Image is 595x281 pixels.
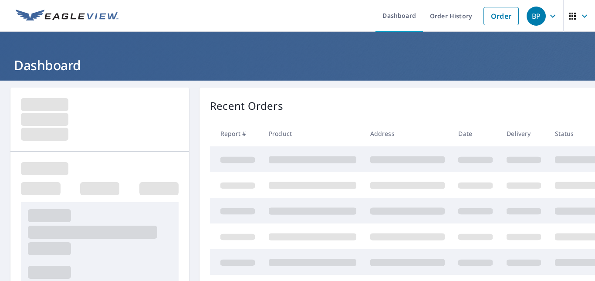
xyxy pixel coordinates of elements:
p: Recent Orders [210,98,283,114]
img: EV Logo [16,10,118,23]
th: Report # [210,121,262,146]
th: Address [363,121,452,146]
th: Date [451,121,500,146]
th: Delivery [500,121,548,146]
a: Order [483,7,519,25]
h1: Dashboard [10,56,585,74]
div: BP [527,7,546,26]
th: Product [262,121,363,146]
